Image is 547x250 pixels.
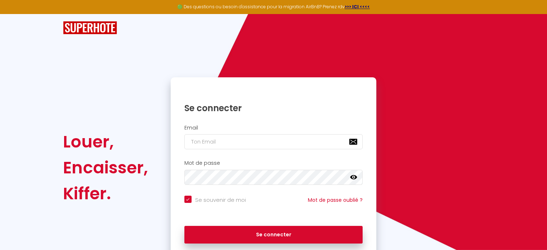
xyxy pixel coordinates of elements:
[184,160,363,166] h2: Mot de passe
[63,155,148,181] div: Encaisser,
[184,134,363,149] input: Ton Email
[184,103,363,114] h1: Se connecter
[184,125,363,131] h2: Email
[345,4,370,10] a: >>> ICI <<<<
[63,21,117,35] img: SuperHote logo
[63,129,148,155] div: Louer,
[184,226,363,244] button: Se connecter
[308,196,363,204] a: Mot de passe oublié ?
[63,181,148,206] div: Kiffer.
